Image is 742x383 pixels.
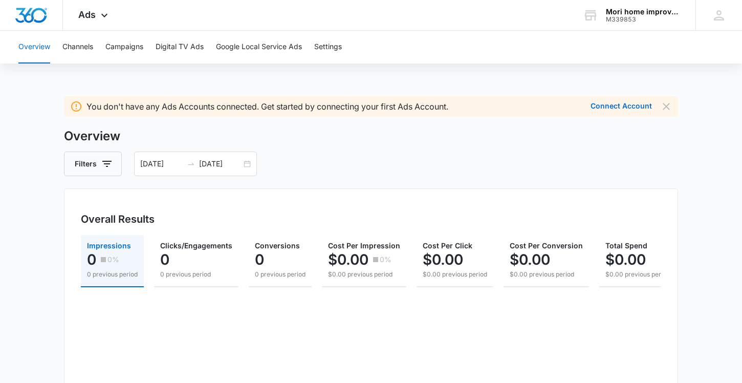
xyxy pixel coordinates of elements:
h3: Overall Results [81,211,155,227]
p: $0.00 previous period [605,270,670,279]
p: 0 previous period [255,270,305,279]
p: 0 previous period [87,270,138,279]
p: $0.00 [423,251,463,268]
p: $0.00 [328,251,368,268]
button: Settings [314,31,342,63]
button: Dismiss [660,100,672,113]
button: Campaigns [105,31,143,63]
p: $0.00 [605,251,646,268]
span: Cost Per Impression [328,241,400,250]
button: Digital TV Ads [156,31,204,63]
p: You don't have any Ads Accounts connected. Get started by connecting your first Ads Account. [86,100,448,113]
p: $0.00 previous period [423,270,487,279]
span: Total Spend [605,241,647,250]
input: Start date [140,158,183,169]
span: swap-right [187,160,195,168]
span: Conversions [255,241,300,250]
div: account name [606,8,681,16]
button: Channels [62,31,93,63]
div: account id [606,16,681,23]
p: 0 [255,251,264,268]
button: Overview [18,31,50,63]
button: Google Local Service Ads [216,31,302,63]
p: 0% [107,256,119,263]
p: 0% [380,256,391,263]
p: 0 [160,251,169,268]
p: 0 [87,251,96,268]
p: 0 previous period [160,270,232,279]
h3: Overview [64,127,678,145]
input: End date [199,158,242,169]
span: Ads [78,9,96,20]
span: Clicks/Engagements [160,241,232,250]
p: $0.00 previous period [328,270,400,279]
button: Filters [64,152,122,176]
button: Connect Account [591,102,652,110]
span: Impressions [87,241,131,250]
span: to [187,160,195,168]
p: $0.00 previous period [510,270,583,279]
span: Cost Per Click [423,241,472,250]
p: $0.00 [510,251,550,268]
span: Cost Per Conversion [510,241,583,250]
